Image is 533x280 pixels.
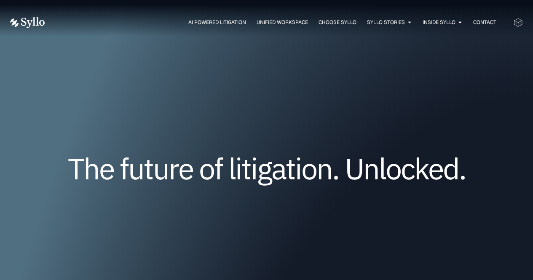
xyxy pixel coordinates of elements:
[367,19,405,26] a: Syllo Stories
[319,19,356,26] a: Choose Syllo
[10,17,45,28] img: Vector
[62,19,496,27] nav: Menu
[473,19,496,26] a: Contact
[61,155,472,182] h1: The future of litigation. Unlocked.
[423,19,455,26] a: Inside Syllo
[188,19,246,26] a: AI Powered Litigation
[257,19,308,26] a: Unified Workspace
[62,19,496,27] div: Menu Toggle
